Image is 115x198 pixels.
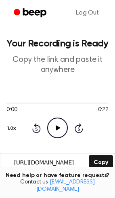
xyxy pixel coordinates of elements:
a: [EMAIL_ADDRESS][DOMAIN_NAME] [36,179,95,192]
p: Copy the link and paste it anywhere [6,55,109,75]
button: Copy [89,155,113,170]
a: Beep [8,5,54,21]
span: 0:22 [98,106,109,114]
span: 0:00 [6,106,17,114]
button: 1.0x [6,122,19,135]
a: Log Out [68,3,107,23]
h1: Your Recording is Ready [6,39,109,48]
span: Contact us [5,179,110,193]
